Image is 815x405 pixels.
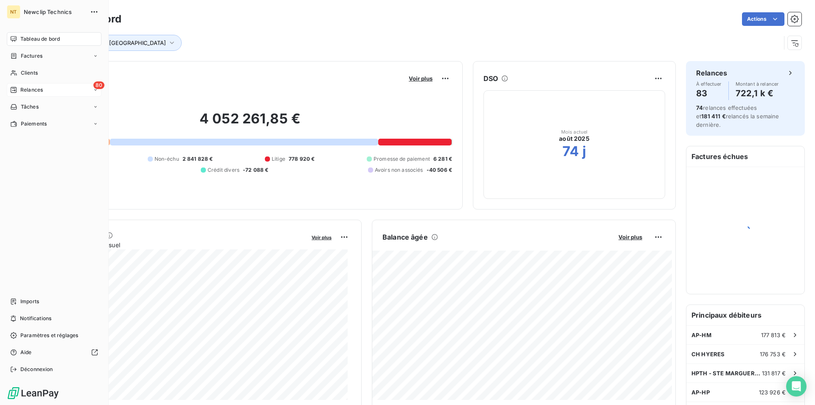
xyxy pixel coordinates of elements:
[7,66,101,80] a: Clients
[382,232,428,242] h6: Balance âgée
[93,81,104,89] span: 80
[7,100,101,114] a: Tâches
[433,155,452,163] span: 6 281 €
[7,32,101,46] a: Tableau de bord
[20,315,51,322] span: Notifications
[7,83,101,97] a: 80Relances
[21,69,38,77] span: Clients
[309,233,334,241] button: Voir plus
[696,104,779,128] span: relances effectuées et relancés la semaine dernière.
[483,73,498,84] h6: DSO
[691,351,725,358] span: CH HYERES
[736,81,779,87] span: Montant à relancer
[183,155,213,163] span: 2 841 828 €
[7,329,101,342] a: Paramètres et réglages
[409,75,433,82] span: Voir plus
[562,143,579,160] h2: 74
[696,81,722,87] span: À effectuer
[618,234,642,240] span: Voir plus
[92,39,166,46] span: Tags : [GEOGRAPHIC_DATA]
[48,110,452,136] h2: 4 052 261,85 €
[7,386,59,400] img: Logo LeanPay
[20,366,53,373] span: Déconnexion
[406,75,435,82] button: Voir plus
[427,166,452,174] span: -40 506 €
[691,370,762,377] span: HPTH - STE MARGUERITE (83) - NE PLU
[561,129,588,134] span: Mois actuel
[20,298,39,305] span: Imports
[374,155,430,163] span: Promesse de paiement
[691,389,710,396] span: AP-HP
[272,155,285,163] span: Litige
[20,86,43,94] span: Relances
[760,351,786,358] span: 176 753 €
[7,295,101,308] a: Imports
[696,68,727,78] h6: Relances
[786,376,807,397] div: Open Intercom Messenger
[686,146,804,167] h6: Factures échues
[21,52,42,60] span: Factures
[21,120,47,128] span: Paiements
[701,113,725,120] span: 181 411 €
[686,305,804,325] h6: Principaux débiteurs
[289,155,315,163] span: 778 920 €
[208,166,239,174] span: Crédit divers
[79,35,182,51] button: Tags : [GEOGRAPHIC_DATA]
[691,332,711,338] span: AP-HM
[24,8,85,15] span: Newclip Technics
[696,87,722,100] h4: 83
[20,349,32,356] span: Aide
[616,233,645,241] button: Voir plus
[736,87,779,100] h4: 722,1 k €
[375,166,423,174] span: Avoirs non associés
[21,103,39,111] span: Tâches
[7,117,101,131] a: Paiements
[559,134,589,143] span: août 2025
[582,143,586,160] h2: j
[243,166,268,174] span: -72 088 €
[761,332,786,338] span: 177 813 €
[312,235,332,240] span: Voir plus
[762,370,786,377] span: 131 817 €
[742,12,784,26] button: Actions
[20,35,60,43] span: Tableau de bord
[7,5,20,19] div: NT
[48,240,306,249] span: Chiffre d'affaires mensuel
[7,346,101,359] a: Aide
[696,104,703,111] span: 74
[7,49,101,63] a: Factures
[20,332,78,339] span: Paramètres et réglages
[759,389,786,396] span: 123 926 €
[155,155,179,163] span: Non-échu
